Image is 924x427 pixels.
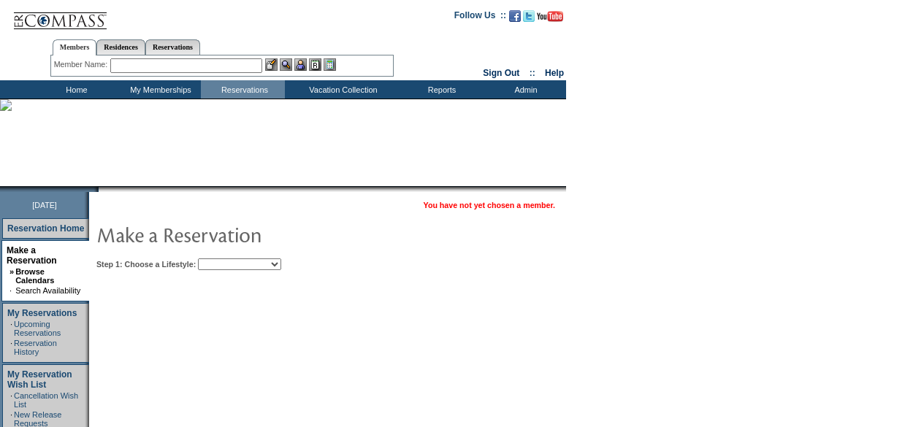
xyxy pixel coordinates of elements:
a: Follow us on Twitter [523,15,535,23]
td: · [10,391,12,409]
td: Reservations [201,80,285,99]
span: :: [530,68,535,78]
span: You have not yet chosen a member. [424,201,555,209]
a: Browse Calendars [15,267,54,285]
img: b_edit.gif [265,58,278,71]
a: My Reservation Wish List [7,369,72,390]
img: Follow us on Twitter [523,10,535,22]
img: b_calculator.gif [324,58,336,71]
img: promoShadowLeftCorner.gif [93,186,99,192]
img: View [280,58,292,71]
td: Admin [482,80,566,99]
span: [DATE] [32,201,57,209]
td: Follow Us :: [454,9,506,26]
a: Subscribe to our YouTube Channel [537,15,563,23]
a: Cancellation Wish List [14,391,78,409]
a: Reservation History [14,339,57,356]
a: Residences [96,39,145,55]
a: My Reservations [7,308,77,318]
a: Upcoming Reservations [14,320,61,337]
td: · [10,339,12,356]
b: Step 1: Choose a Lifestyle: [96,260,196,269]
a: Make a Reservation [7,245,57,266]
a: Reservation Home [7,223,84,234]
td: Reports [398,80,482,99]
img: Impersonate [294,58,307,71]
td: · [10,320,12,337]
img: Become our fan on Facebook [509,10,521,22]
b: » [9,267,14,276]
td: Vacation Collection [285,80,398,99]
a: Sign Out [483,68,519,78]
div: Member Name: [54,58,110,71]
a: Search Availability [15,286,80,295]
td: · [9,286,14,295]
img: Subscribe to our YouTube Channel [537,11,563,22]
td: Home [33,80,117,99]
a: Members [53,39,97,55]
img: pgTtlMakeReservation.gif [96,220,389,249]
img: blank.gif [99,186,100,192]
a: Reservations [145,39,200,55]
a: Help [545,68,564,78]
a: Become our fan on Facebook [509,15,521,23]
td: My Memberships [117,80,201,99]
img: Reservations [309,58,321,71]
